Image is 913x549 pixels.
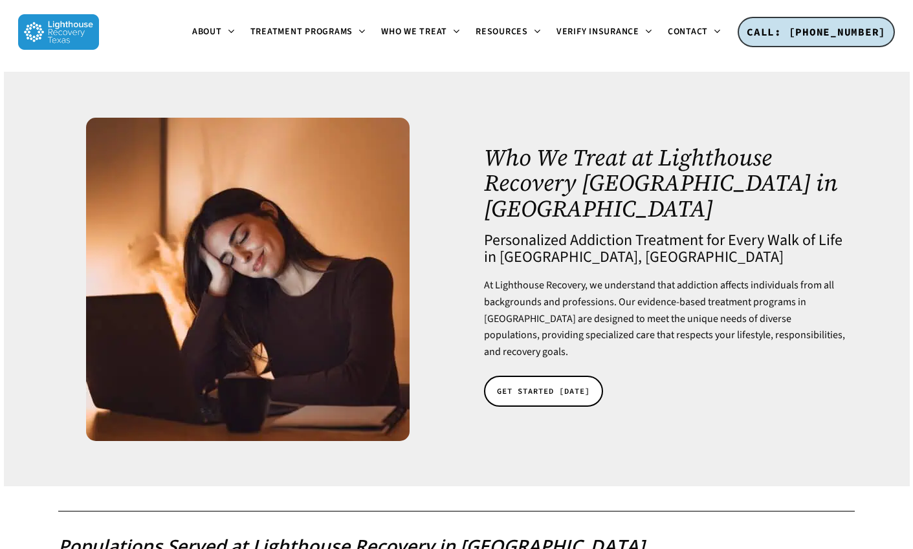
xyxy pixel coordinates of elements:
[373,27,468,38] a: Who We Treat
[250,25,353,38] span: Treatment Programs
[747,25,886,38] span: CALL: [PHONE_NUMBER]
[484,376,603,407] a: GET STARTED [DATE]
[484,278,845,358] span: At Lighthouse Recovery, we understand that addiction affects individuals from all backgrounds and...
[668,25,708,38] span: Contact
[484,145,847,222] h1: Who We Treat at Lighthouse Recovery [GEOGRAPHIC_DATA] in [GEOGRAPHIC_DATA]
[468,27,549,38] a: Resources
[184,27,243,38] a: About
[738,17,895,48] a: CALL: [PHONE_NUMBER]
[86,118,410,441] img: Tired woman massaging temples, suffering from headache after computer work, sitting at desk with ...
[192,25,222,38] span: About
[381,25,447,38] span: Who We Treat
[484,232,847,266] h4: Personalized Addiction Treatment for Every Walk of Life in [GEOGRAPHIC_DATA], [GEOGRAPHIC_DATA]
[243,27,374,38] a: Treatment Programs
[476,25,528,38] span: Resources
[660,27,729,38] a: Contact
[18,14,99,50] img: Lighthouse Recovery Texas
[549,27,660,38] a: Verify Insurance
[556,25,639,38] span: Verify Insurance
[497,385,590,398] span: GET STARTED [DATE]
